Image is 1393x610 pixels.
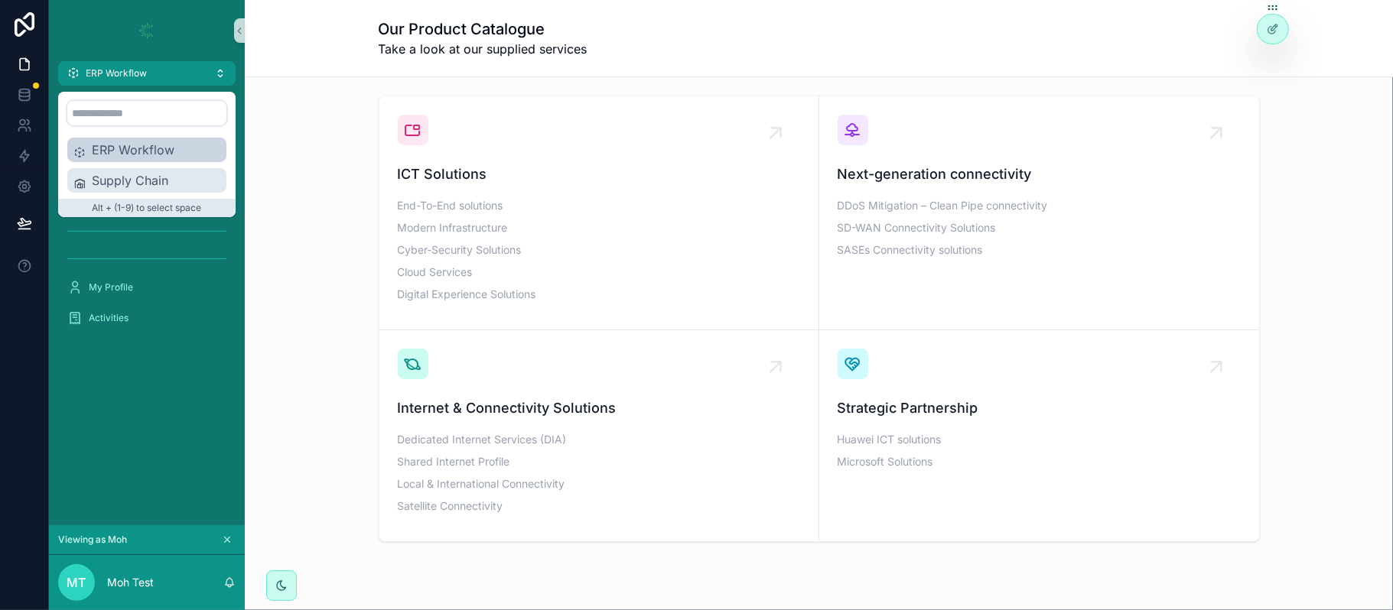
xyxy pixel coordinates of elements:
[838,219,1241,235] p: SD-WAN Connectivity Solutions
[379,18,587,40] h1: Our Product Catalogue
[379,330,819,541] a: Internet & Connectivity SolutionsDedicated Internet Services (DIA)Shared Internet ProfileLocal & ...
[819,330,1259,541] a: Strategic PartnershipHuawei ICT solutionsMicrosoft Solutions
[819,96,1259,330] a: Next-generation connectivityDDoS Mitigation – Clean Pipe connectivitySD-WAN Connectivity Solution...
[398,397,800,419] span: Internet & Connectivity Solutions
[89,281,133,294] span: My Profile
[398,197,800,213] p: End-To-End solutions
[58,61,236,86] button: ERP Workflow
[67,573,86,592] span: MT
[379,96,819,330] a: ICT SolutionsEnd-To-End solutionsModern InfrastructureCyber-Security SolutionsCloud ServicesDigit...
[92,141,220,159] span: ERP Workflow
[398,475,800,492] p: Local & International Connectivity
[838,197,1241,213] p: DDoS Mitigation – Clean Pipe connectivity
[838,164,1241,185] span: Next-generation connectivity
[398,219,800,235] p: Modern Infrastructure
[107,575,154,590] p: Moh Test
[135,18,159,43] img: App logo
[398,286,800,302] p: Digital Experience Solutions
[398,242,800,258] p: Cyber-Security Solutions
[58,274,236,301] a: My Profile
[838,242,1241,258] p: SASEs Connectivity solutions
[379,40,587,58] span: Take a look at our supplied services
[838,453,1241,469] p: Microsoft Solutions
[58,534,127,546] span: Viewing as Moh
[58,199,236,217] p: Alt + (1-9) to select space
[92,171,220,190] span: Supply Chain
[398,164,800,185] span: ICT Solutions
[49,86,245,352] div: scrollable content
[86,67,147,79] span: ERP Workflow
[398,431,800,447] p: Dedicated Internet Services (DIA)
[89,312,129,324] span: Activities
[398,453,800,469] p: Shared Internet Profile
[58,304,236,332] a: Activities
[838,397,1241,419] span: Strategic Partnership
[838,431,1241,447] p: Huawei ICT solutions
[398,264,800,280] p: Cloud Services
[398,498,800,514] p: Satellite Connectivity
